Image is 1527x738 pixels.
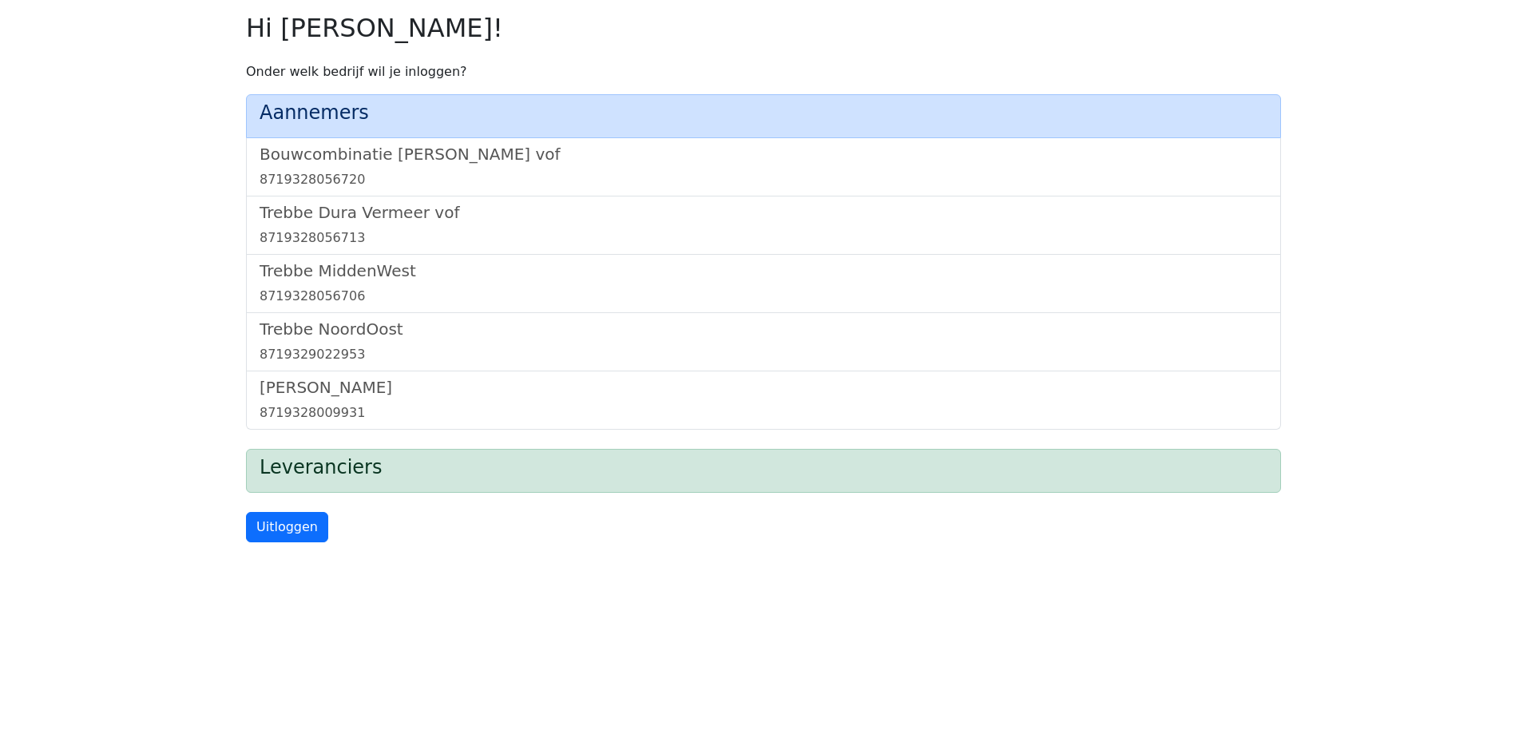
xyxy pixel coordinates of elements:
[260,345,1267,364] div: 8719329022953
[260,203,1267,222] h5: Trebbe Dura Vermeer vof
[260,170,1267,189] div: 8719328056720
[246,13,1281,43] h2: Hi [PERSON_NAME]!
[260,403,1267,423] div: 8719328009931
[260,101,1267,125] h4: Aannemers
[260,228,1267,248] div: 8719328056713
[260,203,1267,248] a: Trebbe Dura Vermeer vof8719328056713
[260,378,1267,397] h5: [PERSON_NAME]
[260,319,1267,364] a: Trebbe NoordOost8719329022953
[260,145,1267,189] a: Bouwcombinatie [PERSON_NAME] vof8719328056720
[246,512,328,542] a: Uitloggen
[246,62,1281,81] p: Onder welk bedrijf wil je inloggen?
[260,319,1267,339] h5: Trebbe NoordOost
[260,261,1267,306] a: Trebbe MiddenWest8719328056706
[260,261,1267,280] h5: Trebbe MiddenWest
[260,456,1267,479] h4: Leveranciers
[260,378,1267,423] a: [PERSON_NAME]8719328009931
[260,145,1267,164] h5: Bouwcombinatie [PERSON_NAME] vof
[260,287,1267,306] div: 8719328056706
